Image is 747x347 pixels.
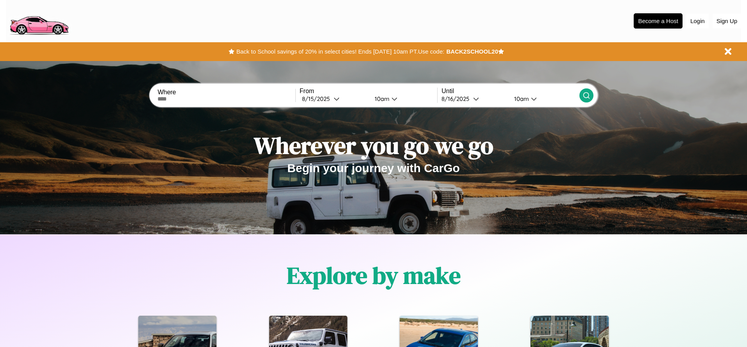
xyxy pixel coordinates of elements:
label: Where [157,89,295,96]
button: 10am [508,95,579,103]
div: 10am [510,95,531,102]
div: 10am [371,95,391,102]
label: From [300,88,437,95]
button: Sign Up [713,14,741,28]
div: 8 / 15 / 2025 [302,95,334,102]
button: Login [686,14,709,28]
button: 8/15/2025 [300,95,368,103]
h1: Explore by make [287,259,461,291]
button: Become a Host [634,13,683,29]
b: BACK2SCHOOL20 [446,48,498,55]
button: 10am [368,95,437,103]
div: 8 / 16 / 2025 [441,95,473,102]
img: logo [6,4,72,37]
label: Until [441,88,579,95]
button: Back to School savings of 20% in select cities! Ends [DATE] 10am PT.Use code: [234,46,446,57]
